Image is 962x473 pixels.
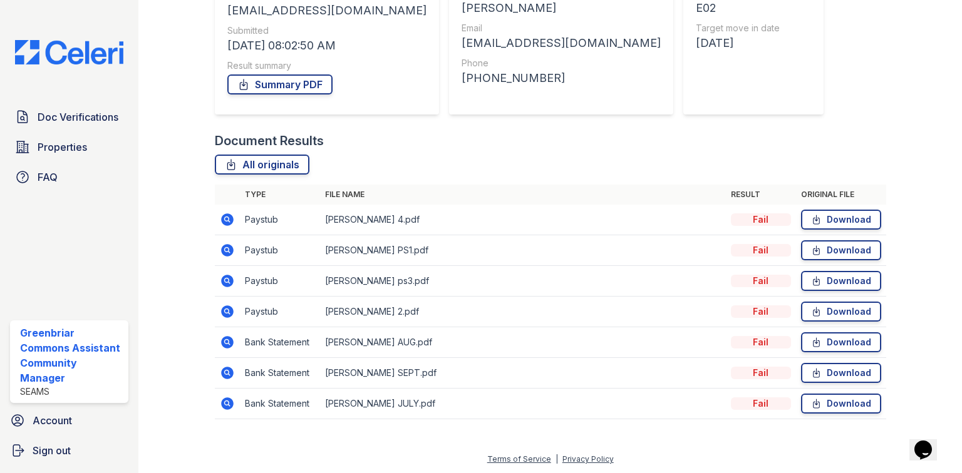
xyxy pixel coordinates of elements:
[240,266,320,297] td: Paystub
[38,140,87,155] span: Properties
[5,438,133,463] a: Sign out
[320,389,726,419] td: [PERSON_NAME] JULY.pdf
[33,413,72,428] span: Account
[227,2,427,19] div: [EMAIL_ADDRESS][DOMAIN_NAME]
[801,363,881,383] a: Download
[320,266,726,297] td: [PERSON_NAME] ps3.pdf
[731,275,791,287] div: Fail
[38,109,118,125] span: Doc Verifications
[320,297,726,327] td: [PERSON_NAME] 2.pdf
[240,327,320,358] td: Bank Statement
[556,454,558,464] div: |
[462,22,661,34] div: Email
[320,327,726,358] td: [PERSON_NAME] AUG.pdf
[227,37,427,54] div: [DATE] 08:02:50 AM
[5,40,133,64] img: CE_Logo_Blue-a8612792a0a2168367f1c8372b55b34899dd931a85d93a1a3d3e32e68fde9ad4.png
[320,205,726,235] td: [PERSON_NAME] 4.pdf
[320,358,726,389] td: [PERSON_NAME] SEPT.pdf
[20,385,123,398] div: SEAMS
[240,389,320,419] td: Bank Statement
[796,185,886,205] th: Original file
[215,155,309,175] a: All originals
[320,185,726,205] th: File name
[731,213,791,226] div: Fail
[10,165,128,190] a: FAQ
[10,135,128,160] a: Properties
[5,408,133,433] a: Account
[487,454,551,464] a: Terms of Service
[731,336,791,348] div: Fail
[462,69,661,87] div: [PHONE_NUMBER]
[801,240,881,260] a: Download
[320,235,726,266] td: [PERSON_NAME] PS1.pdf
[731,244,791,257] div: Fail
[801,210,881,230] a: Download
[240,297,320,327] td: Paystub
[20,325,123,385] div: Greenbriar Commons Assistant Community Manager
[38,170,58,185] span: FAQ
[731,367,791,379] div: Fail
[801,332,881,352] a: Download
[462,34,661,52] div: [EMAIL_ADDRESS][DOMAIN_NAME]
[10,104,128,130] a: Doc Verifications
[227,59,427,72] div: Result summary
[801,394,881,414] a: Download
[731,397,791,410] div: Fail
[909,423,949,460] iframe: chat widget
[801,302,881,322] a: Download
[562,454,614,464] a: Privacy Policy
[227,24,427,37] div: Submitted
[215,132,324,150] div: Document Results
[726,185,796,205] th: Result
[33,443,71,458] span: Sign out
[240,205,320,235] td: Paystub
[696,22,805,34] div: Target move in date
[227,74,333,94] a: Summary PDF
[731,305,791,318] div: Fail
[240,235,320,266] td: Paystub
[801,271,881,291] a: Download
[462,57,661,69] div: Phone
[240,185,320,205] th: Type
[240,358,320,389] td: Bank Statement
[696,34,805,52] div: [DATE]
